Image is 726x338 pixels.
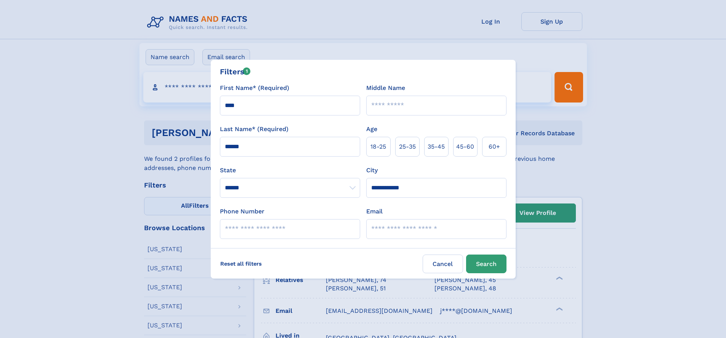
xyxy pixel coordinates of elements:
label: City [366,166,378,175]
span: 45‑60 [456,142,474,151]
span: 35‑45 [428,142,445,151]
label: Phone Number [220,207,264,216]
label: Age [366,125,377,134]
label: Cancel [423,255,463,273]
label: Email [366,207,383,216]
label: Reset all filters [215,255,267,273]
span: 60+ [489,142,500,151]
label: First Name* (Required) [220,83,289,93]
button: Search [466,255,506,273]
span: 18‑25 [370,142,386,151]
div: Filters [220,66,251,77]
label: Middle Name [366,83,405,93]
label: Last Name* (Required) [220,125,288,134]
label: State [220,166,360,175]
span: 25‑35 [399,142,416,151]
